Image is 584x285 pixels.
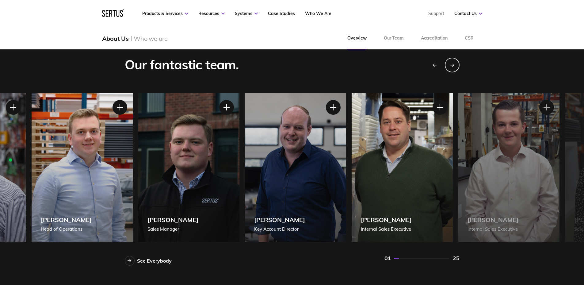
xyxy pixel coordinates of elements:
div: 25 [453,255,459,262]
a: CSR [456,27,482,49]
div: Internal Sales Executive [361,225,412,233]
iframe: Chat Widget [553,256,584,285]
div: Who we are [134,35,168,42]
div: [PERSON_NAME] [361,216,412,224]
div: Internal Sales Executive [468,225,518,233]
a: Resources [198,11,225,16]
a: Support [428,11,444,16]
a: Products & Services [142,11,188,16]
a: Systems [235,11,258,16]
a: Our Team [375,27,412,49]
div: [PERSON_NAME] [147,216,198,224]
div: Our fantastic team. [125,57,239,73]
a: Case Studies [268,11,295,16]
div: Sales Manager [147,225,198,233]
div: [PERSON_NAME] [468,216,518,224]
a: Who We Are [305,11,331,16]
a: Contact Us [454,11,482,16]
a: See Everybody [125,256,172,266]
div: [PERSON_NAME] [41,216,92,224]
div: Next slide [445,58,460,72]
div: 01 [384,255,391,262]
div: Key Account Director [254,225,305,233]
div: [PERSON_NAME] [254,216,305,224]
div: Previous slide [427,58,442,72]
div: See Everybody [137,258,172,264]
div: Widżet czatu [553,256,584,285]
div: About Us [102,35,129,42]
div: Head of Operations [41,225,92,233]
a: Accreditation [412,27,456,49]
